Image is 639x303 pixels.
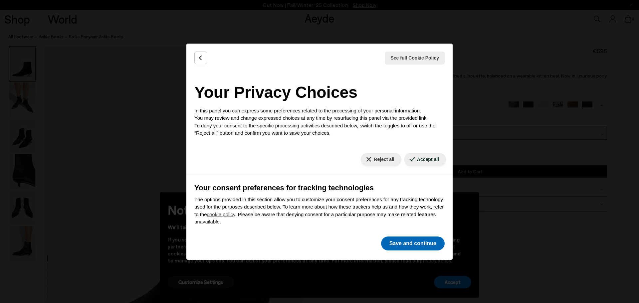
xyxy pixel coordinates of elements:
a: cookie policy - link opens in a new tab [207,212,235,217]
button: Save and continue [381,236,445,250]
h2: Your Privacy Choices [194,80,445,104]
p: In this panel you can express some preferences related to the processing of your personal informa... [194,107,445,137]
span: See full Cookie Policy [391,55,439,62]
h3: Your consent preferences for tracking technologies [194,182,445,193]
p: The options provided in this section allow you to customize your consent preferences for any trac... [194,196,445,226]
button: Accept all [404,153,446,166]
button: Back [194,52,207,64]
button: See full Cookie Policy [385,52,445,65]
button: Reject all [361,153,401,166]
